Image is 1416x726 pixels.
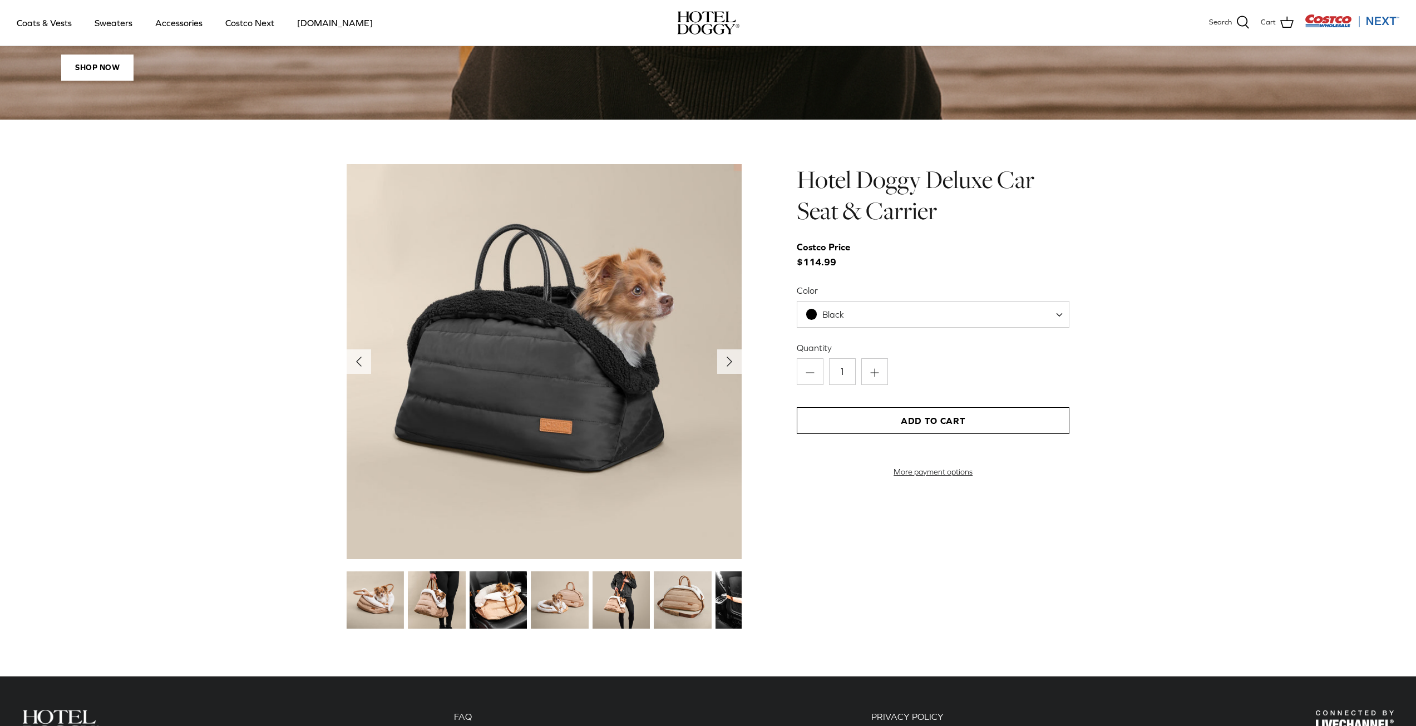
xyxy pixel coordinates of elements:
input: Quantity [829,358,856,385]
label: Quantity [797,342,1069,354]
a: Costco Next [215,4,284,42]
img: small dog in a tan dog carrier on a black seat in the car [470,571,527,629]
img: Costco Next [1305,14,1399,28]
a: [DOMAIN_NAME] [287,4,383,42]
span: SHOP NOW [61,54,134,81]
span: $114.99 [797,240,861,270]
a: Visit Costco Next [1305,21,1399,29]
a: Search [1209,16,1250,30]
a: Cart [1261,16,1294,30]
span: Cart [1261,17,1276,28]
label: Color [797,284,1069,297]
button: Next [717,349,742,374]
span: Black [797,301,1069,328]
a: hoteldoggy.com hoteldoggycom [677,11,739,34]
a: Accessories [145,4,213,42]
button: Previous [347,349,371,374]
a: PRIVACY POLICY [871,712,944,722]
button: Add to Cart [797,407,1069,434]
a: Coats & Vests [7,4,82,42]
span: Black [797,309,866,320]
a: Sweaters [85,4,142,42]
a: FAQ [454,712,472,722]
span: Search [1209,17,1232,28]
img: hoteldoggycom [677,11,739,34]
a: More payment options [797,467,1069,477]
div: Costco Price [797,240,850,255]
span: Black [822,309,844,319]
h1: Hotel Doggy Deluxe Car Seat & Carrier [797,164,1069,227]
